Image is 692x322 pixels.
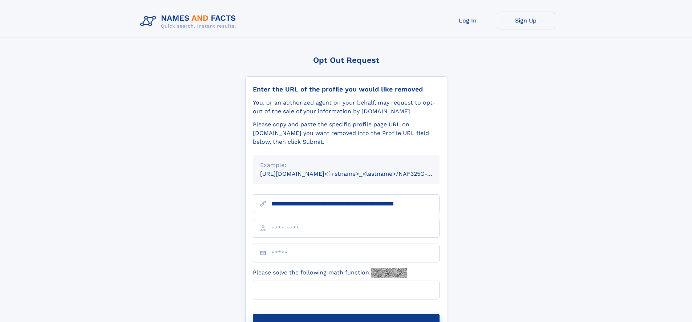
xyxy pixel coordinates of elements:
small: [URL][DOMAIN_NAME]<firstname>_<lastname>/NAF325G-xxxxxxxx [260,170,453,177]
div: Example: [260,161,432,170]
a: Sign Up [497,12,555,29]
div: Opt Out Request [245,56,447,65]
div: Enter the URL of the profile you would like removed [253,85,440,93]
label: Please solve the following math function: [253,268,407,278]
a: Log In [439,12,497,29]
div: You, or an authorized agent on your behalf, may request to opt-out of the sale of your informatio... [253,98,440,116]
div: Please copy and paste the specific profile page URL on [DOMAIN_NAME] you want removed into the Pr... [253,120,440,146]
img: Logo Names and Facts [137,12,242,31]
